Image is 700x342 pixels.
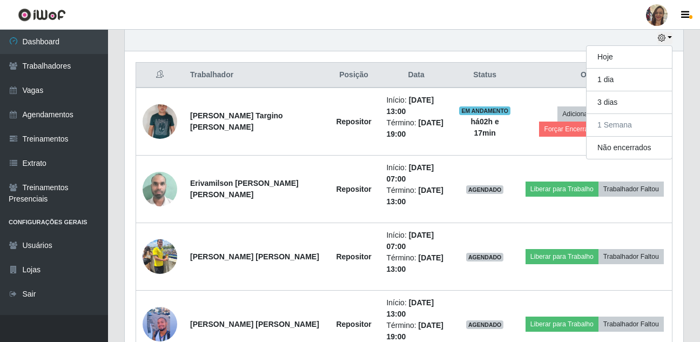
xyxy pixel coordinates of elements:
th: Data [380,63,452,88]
button: Liberar para Trabalho [526,317,598,332]
li: Início: [386,95,446,117]
button: Trabalhador Faltou [598,317,664,332]
strong: Repositor [336,185,371,193]
strong: Erivamilson [PERSON_NAME] [PERSON_NAME] [190,179,299,199]
span: AGENDADO [466,320,504,329]
span: AGENDADO [466,253,504,261]
strong: [PERSON_NAME] [PERSON_NAME] [190,320,319,328]
time: [DATE] 13:00 [386,96,434,116]
th: Status [453,63,517,88]
li: Início: [386,162,446,185]
th: Trabalhador [184,63,328,88]
strong: Repositor [336,252,371,261]
li: Término: [386,117,446,140]
button: Liberar para Trabalho [526,249,598,264]
strong: [PERSON_NAME] [PERSON_NAME] [190,252,319,261]
th: Posição [328,63,380,88]
time: [DATE] 13:00 [386,298,434,318]
strong: [PERSON_NAME] Targino [PERSON_NAME] [190,111,283,131]
button: Trabalhador Faltou [598,182,664,197]
li: Término: [386,252,446,275]
button: 1 dia [587,69,672,91]
li: Término: [386,185,446,207]
button: Forçar Encerramento [539,122,611,137]
strong: Repositor [336,117,371,126]
button: Adicionar Horas Extra [557,106,631,122]
time: [DATE] 07:00 [386,231,434,251]
img: CoreUI Logo [18,8,66,22]
span: AGENDADO [466,185,504,194]
time: [DATE] 07:00 [386,163,434,183]
li: Início: [386,230,446,252]
img: 1751466407656.jpeg [143,166,177,212]
span: EM ANDAMENTO [459,106,510,115]
img: 1748380759498.jpeg [143,233,177,279]
button: Hoje [587,46,672,69]
img: 1743632981359.jpeg [143,94,177,149]
strong: Repositor [336,320,371,328]
strong: há 02 h e 17 min [471,117,499,137]
th: Opções [517,63,672,88]
button: Trabalhador Faltou [598,249,664,264]
button: 3 dias [587,91,672,114]
li: Início: [386,297,446,320]
button: Não encerrados [587,137,672,159]
button: 1 Semana [587,114,672,137]
button: Liberar para Trabalho [526,182,598,197]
